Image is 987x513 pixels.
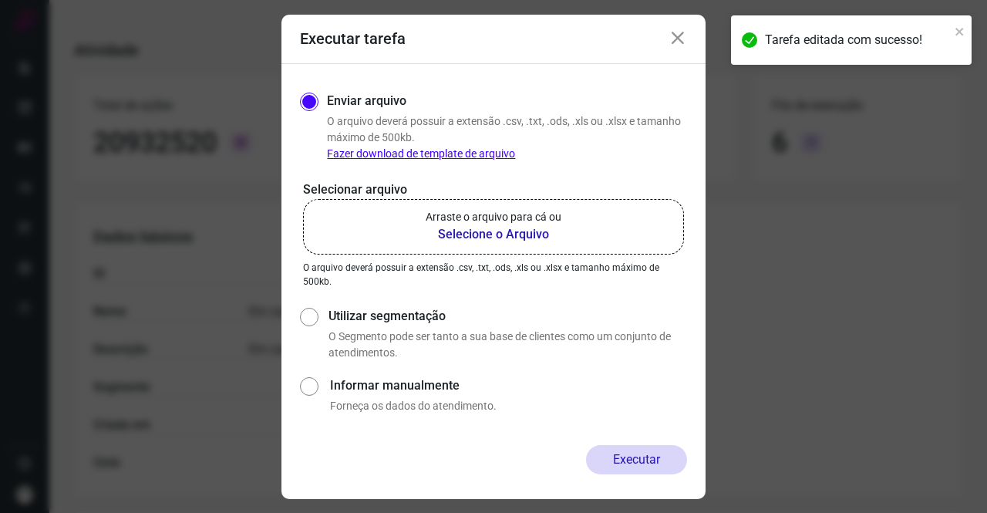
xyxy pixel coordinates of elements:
[765,31,950,49] div: Tarefa editada com sucesso!
[300,29,406,48] h3: Executar tarefa
[426,225,561,244] b: Selecione o Arquivo
[327,113,687,162] p: O arquivo deverá possuir a extensão .csv, .txt, .ods, .xls ou .xlsx e tamanho máximo de 500kb.
[330,376,687,395] label: Informar manualmente
[330,398,687,414] p: Forneça os dados do atendimento.
[327,147,515,160] a: Fazer download de template de arquivo
[328,329,687,361] p: O Segmento pode ser tanto a sua base de clientes como um conjunto de atendimentos.
[303,261,684,289] p: O arquivo deverá possuir a extensão .csv, .txt, .ods, .xls ou .xlsx e tamanho máximo de 500kb.
[586,445,687,474] button: Executar
[955,22,965,40] button: close
[303,181,684,199] p: Selecionar arquivo
[328,307,687,326] label: Utilizar segmentação
[327,92,406,110] label: Enviar arquivo
[426,209,561,225] p: Arraste o arquivo para cá ou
